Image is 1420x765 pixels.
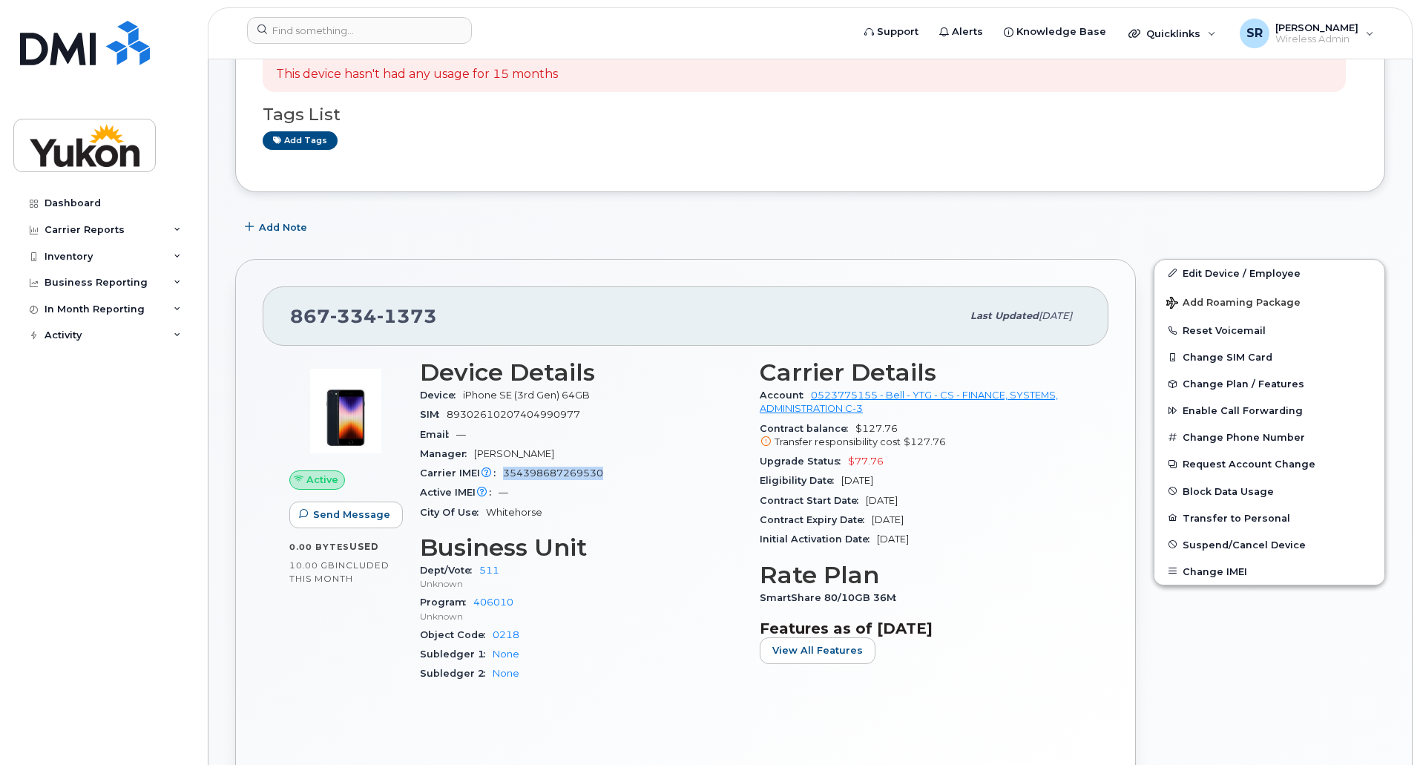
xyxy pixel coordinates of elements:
a: 511 [479,565,499,576]
button: Add Note [235,214,320,241]
span: City Of Use [420,507,486,518]
span: Contract balance [760,423,855,434]
span: [DATE] [1039,310,1072,321]
a: None [493,649,519,660]
a: Support [854,17,929,47]
button: Change Plan / Features [1154,370,1384,397]
span: Add Note [259,220,307,234]
span: Subledger 1 [420,649,493,660]
span: Dept/Vote [420,565,479,576]
span: Knowledge Base [1016,24,1106,39]
span: [DATE] [877,533,909,545]
span: Program [420,597,473,608]
span: Account [760,390,811,401]
span: used [349,541,379,552]
span: Send Message [313,508,390,522]
span: Support [877,24,918,39]
span: 334 [330,305,377,327]
p: Unknown [420,577,742,590]
span: $77.76 [848,456,884,467]
button: Change IMEI [1154,558,1384,585]
span: [DATE] [872,514,904,525]
input: Find something... [247,17,472,44]
span: Quicklinks [1146,27,1200,39]
span: Object Code [420,629,493,640]
span: 0.00 Bytes [289,542,349,552]
button: Transfer to Personal [1154,505,1384,531]
h3: Business Unit [420,534,742,561]
span: Subledger 2 [420,668,493,679]
span: SIM [420,409,447,420]
img: image20231002-3703462-1angbar.jpeg [301,367,390,456]
a: Edit Device / Employee [1154,260,1384,286]
span: Active [306,473,338,487]
span: iPhone SE (3rd Gen) 64GB [463,390,590,401]
a: Alerts [929,17,993,47]
span: 354398687269530 [503,467,603,479]
h3: Rate Plan [760,562,1082,588]
h3: Tags List [263,105,1358,124]
a: 406010 [473,597,513,608]
span: SmartShare 80/10GB 36M [760,592,904,603]
a: 0218 [493,629,519,640]
span: Email [420,429,456,440]
div: Quicklinks [1118,19,1226,48]
button: Add Roaming Package [1154,286,1384,317]
span: Contract Start Date [760,495,866,506]
a: Knowledge Base [993,17,1117,47]
span: Contract Expiry Date [760,514,872,525]
span: Suspend/Cancel Device [1183,539,1306,550]
span: Last updated [970,310,1039,321]
a: Add tags [263,131,338,150]
span: Active IMEI [420,487,499,498]
p: Unknown [420,610,742,623]
span: Wireless Admin [1275,33,1358,45]
button: Enable Call Forwarding [1154,397,1384,424]
span: Enable Call Forwarding [1183,405,1303,416]
span: Carrier IMEI [420,467,503,479]
button: Change SIM Card [1154,344,1384,370]
span: Eligibility Date [760,475,841,486]
span: $127.76 [760,423,1082,450]
a: 0523775155 - Bell - YTG - CS - FINANCE, SYSTEMS, ADMINISTRATION C-3 [760,390,1058,414]
span: Whitehorse [486,507,542,518]
span: included this month [289,559,389,584]
h3: Carrier Details [760,359,1082,386]
span: 89302610207404990977 [447,409,580,420]
button: View All Features [760,637,875,664]
span: 10.00 GB [289,560,335,571]
span: 867 [290,305,437,327]
a: None [493,668,519,679]
button: Block Data Usage [1154,478,1384,505]
span: 1373 [377,305,437,327]
span: Change Plan / Features [1183,378,1304,390]
div: Sam Rodda [1229,19,1384,48]
span: [PERSON_NAME] [474,448,554,459]
span: Transfer responsibility cost [775,436,901,447]
span: [DATE] [866,495,898,506]
span: Device [420,390,463,401]
span: — [499,487,508,498]
span: SR [1246,24,1263,42]
button: Reset Voicemail [1154,317,1384,344]
span: Upgrade Status [760,456,848,467]
span: Initial Activation Date [760,533,877,545]
span: Add Roaming Package [1166,297,1301,311]
span: Alerts [952,24,983,39]
button: Change Phone Number [1154,424,1384,450]
span: $127.76 [904,436,946,447]
button: Suspend/Cancel Device [1154,531,1384,558]
span: Manager [420,448,474,459]
button: Request Account Change [1154,450,1384,477]
span: [PERSON_NAME] [1275,22,1358,33]
span: — [456,429,466,440]
button: Send Message [289,502,403,528]
span: View All Features [772,643,863,657]
h3: Device Details [420,359,742,386]
p: This device hasn't had any usage for 15 months [276,66,558,83]
span: [DATE] [841,475,873,486]
h3: Features as of [DATE] [760,620,1082,637]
